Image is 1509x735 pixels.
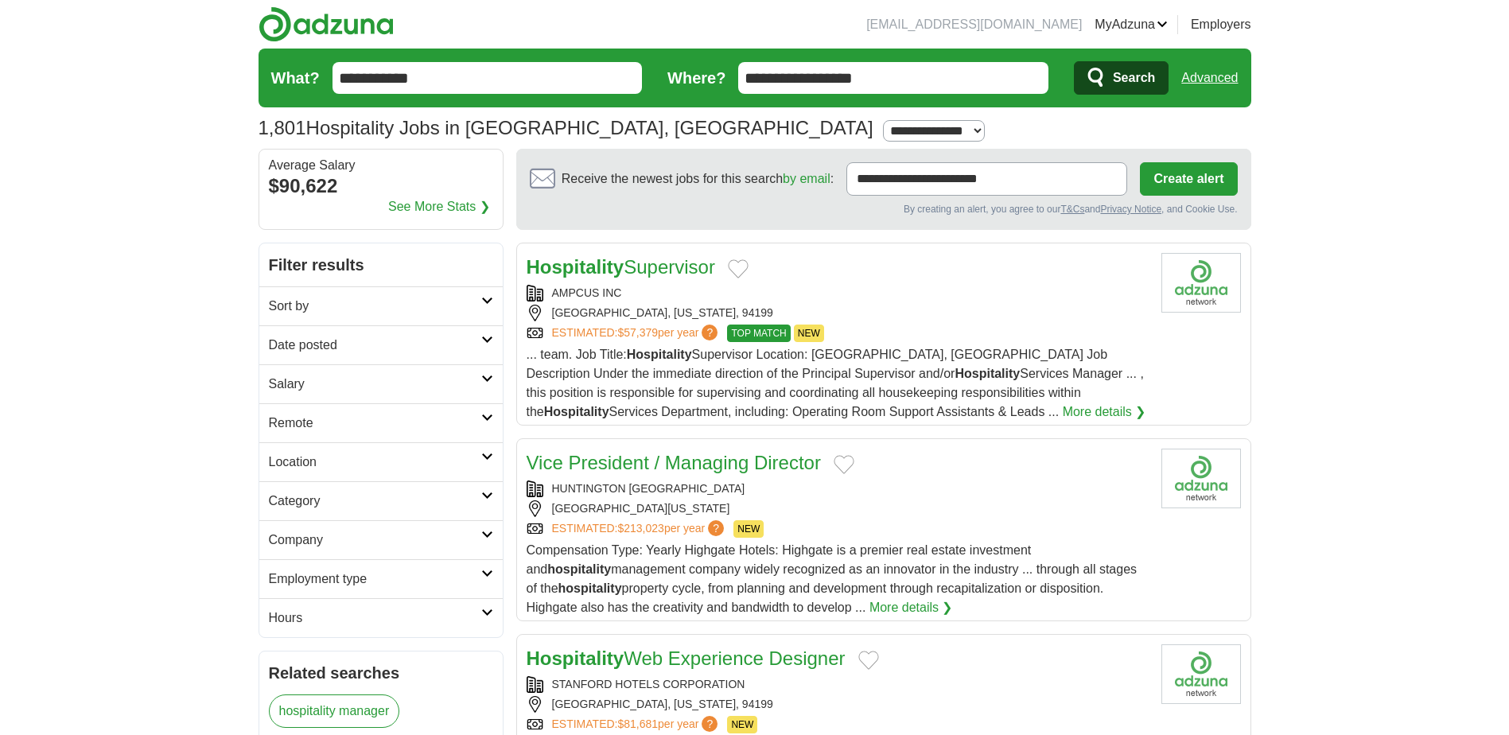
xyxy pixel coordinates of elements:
[269,375,481,394] h2: Salary
[527,543,1138,614] span: Compensation Type: Yearly Highgate Hotels: Highgate is a premier real estate investment and manag...
[552,716,721,733] a: ESTIMATED:$81,681per year?
[1063,402,1146,422] a: More details ❯
[702,325,718,340] span: ?
[269,297,481,316] h2: Sort by
[259,559,503,598] a: Employment type
[269,694,400,728] a: hospitality manager
[547,562,611,576] strong: hospitality
[527,305,1149,321] div: [GEOGRAPHIC_DATA], [US_STATE], 94199
[527,348,1144,418] span: ... team. Job Title: Supervisor Location: [GEOGRAPHIC_DATA], [GEOGRAPHIC_DATA] Job Description Un...
[527,696,1149,713] div: [GEOGRAPHIC_DATA], [US_STATE], 94199
[727,325,790,342] span: TOP MATCH
[552,325,721,342] a: ESTIMATED:$57,379per year?
[527,256,624,278] strong: Hospitality
[269,531,481,550] h2: Company
[527,480,1149,497] div: HUNTINGTON [GEOGRAPHIC_DATA]
[1191,15,1251,34] a: Employers
[544,405,609,418] strong: Hospitality
[733,520,764,538] span: NEW
[558,581,622,595] strong: hospitality
[562,169,834,189] span: Receive the newest jobs for this search :
[1161,449,1241,508] img: Company logo
[259,481,503,520] a: Category
[530,202,1238,216] div: By creating an alert, you agree to our and , and Cookie Use.
[1181,62,1238,94] a: Advanced
[259,364,503,403] a: Salary
[1113,62,1155,94] span: Search
[527,256,715,278] a: HospitalitySupervisor
[783,172,830,185] a: by email
[1095,15,1168,34] a: MyAdzuna
[858,651,879,670] button: Add to favorite jobs
[259,442,503,481] a: Location
[269,661,493,685] h2: Related searches
[259,325,503,364] a: Date posted
[667,66,725,90] label: Where?
[728,259,749,278] button: Add to favorite jobs
[552,286,622,299] a: AMPCUS INC
[259,6,394,42] img: Adzuna logo
[269,609,481,628] h2: Hours
[1074,61,1169,95] button: Search
[1161,253,1241,313] img: Ampcus logo
[269,414,481,433] h2: Remote
[269,159,493,172] div: Average Salary
[527,647,624,669] strong: Hospitality
[617,326,658,339] span: $57,379
[269,570,481,589] h2: Employment type
[259,403,503,442] a: Remote
[617,717,658,730] span: $81,681
[259,114,306,142] span: 1,801
[259,598,503,637] a: Hours
[259,286,503,325] a: Sort by
[259,520,503,559] a: Company
[269,336,481,355] h2: Date posted
[269,172,493,200] div: $90,622
[269,453,481,472] h2: Location
[527,647,846,669] a: HospitalityWeb Experience Designer
[1161,644,1241,704] img: Company logo
[269,492,481,511] h2: Category
[527,676,1149,693] div: STANFORD HOTELS CORPORATION
[866,15,1082,34] li: [EMAIL_ADDRESS][DOMAIN_NAME]
[552,520,728,538] a: ESTIMATED:$213,023per year?
[617,522,663,535] span: $213,023
[527,452,821,473] a: Vice President / Managing Director
[627,348,692,361] strong: Hospitality
[259,117,873,138] h1: Hospitality Jobs in [GEOGRAPHIC_DATA], [GEOGRAPHIC_DATA]
[708,520,724,536] span: ?
[271,66,320,90] label: What?
[727,716,757,733] span: NEW
[869,598,953,617] a: More details ❯
[1060,204,1084,215] a: T&Cs
[388,197,490,216] a: See More Stats ❯
[702,716,718,732] span: ?
[955,367,1020,380] strong: Hospitality
[527,500,1149,517] div: [GEOGRAPHIC_DATA][US_STATE]
[834,455,854,474] button: Add to favorite jobs
[1140,162,1237,196] button: Create alert
[794,325,824,342] span: NEW
[1100,204,1161,215] a: Privacy Notice
[259,243,503,286] h2: Filter results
